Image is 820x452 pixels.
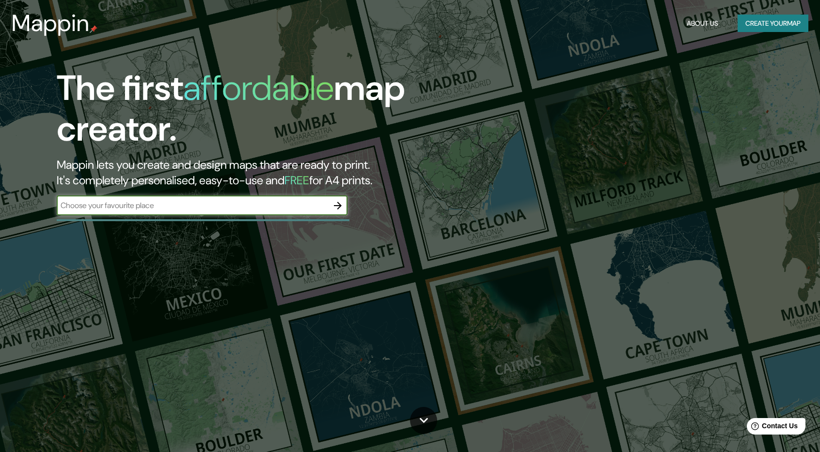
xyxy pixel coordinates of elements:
h2: Mappin lets you create and design maps that are ready to print. It's completely personalised, eas... [57,157,467,188]
iframe: Help widget launcher [734,414,809,441]
h3: Mappin [12,10,90,37]
img: mappin-pin [90,25,97,33]
button: Create yourmap [738,15,808,32]
input: Choose your favourite place [57,200,328,211]
h5: FREE [284,173,309,188]
h1: affordable [183,65,334,111]
button: About Us [683,15,722,32]
h1: The first map creator. [57,68,467,157]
